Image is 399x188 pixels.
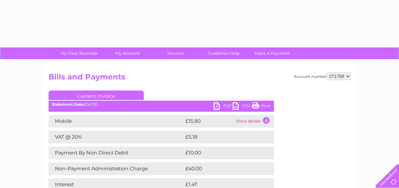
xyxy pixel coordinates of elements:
td: £5.18 [184,131,258,143]
div: [DATE] [49,102,274,107]
td: Mobile [49,115,184,128]
h2: Bills and Payments [49,72,351,85]
a: Print [252,102,271,111]
a: PDF [214,102,233,111]
div: Account number [294,72,351,80]
a: Services [150,47,202,59]
td: £10.00 [184,147,261,159]
td: £40.00 [184,162,262,175]
td: £15.90 [184,115,234,128]
b: Statement Date: [52,102,84,107]
td: Payment By Non Direct Debit [49,147,184,159]
a: My Clear Business [53,47,105,59]
a: CSV [233,102,252,111]
td: Non-Payment Administration Charge [49,162,184,175]
a: Customer Help [198,47,250,59]
a: Current Invoice [49,91,144,100]
td: Show details [234,115,274,128]
a: Make A Payment [246,47,298,59]
td: VAT @ 20% [49,131,184,143]
a: My Account [101,47,154,59]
